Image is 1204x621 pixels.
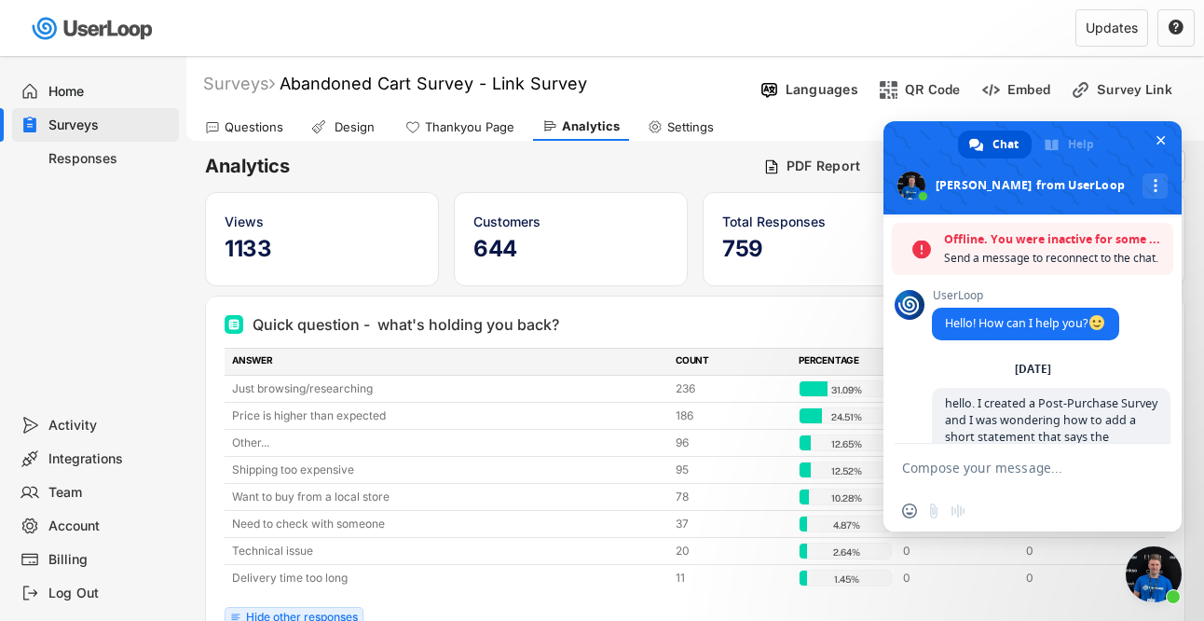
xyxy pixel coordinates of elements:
img: Language%20Icon.svg [759,80,779,100]
div: Responses [48,150,171,168]
h5: 759 [722,235,917,263]
font: Abandoned Cart Survey - Link Survey [280,74,587,93]
div: 0 [903,570,1015,586]
span: UserLoop [932,289,1119,302]
span: Insert an emoji [902,504,917,518]
div: Total Responses [722,212,917,231]
div: Surveys [203,73,275,94]
h5: 644 [473,235,668,263]
div: 0 [1026,570,1138,586]
div: 12.65% [803,435,889,452]
img: EmbedMinor.svg [981,80,1001,100]
button:  [1168,20,1184,36]
img: Multi Select [228,319,239,330]
div: 2.64% [803,544,889,560]
div: Languages [786,81,858,98]
div: Technical issue [232,543,664,559]
div: 236 [676,380,787,397]
div: 12.52% [803,462,889,479]
div: 10.28% [803,490,889,506]
span: Chat [992,131,1019,159]
img: ShopcodesMajor.svg [879,80,898,100]
span: hello. I created a Post-Purchase Survey and I was wondering how to add a short statement that say... [945,395,1157,545]
div: Settings [667,119,714,135]
div: Survey Link [1097,81,1190,98]
div: 4.87% [803,517,889,533]
a: Chat [958,131,1032,159]
div: QR Code [905,81,961,98]
div: 78 [676,489,787,505]
div: 95 [676,462,787,478]
div: 24.51% [803,408,889,425]
div: Price is higher than expected [232,407,664,424]
span: Send a message to reconnect to the chat. [944,249,1164,268]
h6: Analytics [205,154,749,179]
div: Customers [473,212,668,231]
div: Integrations [48,450,171,468]
div: Surveys [48,117,171,134]
div: 186 [676,407,787,424]
div: Other... [232,435,664,451]
div: Delivery time too long [232,570,664,586]
div: Want to buy from a local store [232,489,664,505]
div: 96 [676,435,787,451]
textarea: Compose your message... [902,444,1126,490]
span: Close chat [1151,131,1170,150]
div: Log Out [48,585,171,602]
span: Hello! How can I help you? [945,315,1106,331]
div: Analytics [562,118,620,134]
div: Shipping too expensive [232,462,664,478]
div: PERCENTAGE [799,353,892,370]
h5: 1133 [225,235,419,263]
div: Design [331,119,377,135]
div: Thankyou Page [425,119,514,135]
div: 1.45% [803,571,889,587]
div: Embed [1007,81,1050,98]
div: [DATE] [1015,364,1051,375]
span: Offline. You were inactive for some time. [944,230,1164,249]
div: Questions [225,119,283,135]
div: Home [48,83,171,101]
div: ANSWER [232,353,664,370]
img: userloop-logo-01.svg [28,9,159,48]
div: 20 [676,543,787,559]
div: Activity [48,417,171,435]
img: LinkMinor.svg [1071,80,1090,100]
div: 11 [676,570,787,586]
div: Updates [1086,21,1138,34]
div: Need to check with someone [232,516,664,532]
div: COUNT [676,353,787,370]
a: Close chat [1126,546,1182,602]
div: 37 [676,516,787,532]
div: Just browsing/researching [232,380,664,397]
div: Quick question - what's holding you back? [253,313,559,336]
div: 0 [1026,543,1138,559]
div: PDF Report [787,158,861,174]
div: Account [48,517,171,535]
div: 31.09% [803,381,889,398]
div: Views [225,212,419,231]
div: 0 [903,543,1015,559]
text:  [1169,19,1183,35]
div: Team [48,484,171,502]
div: Billing [48,551,171,569]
